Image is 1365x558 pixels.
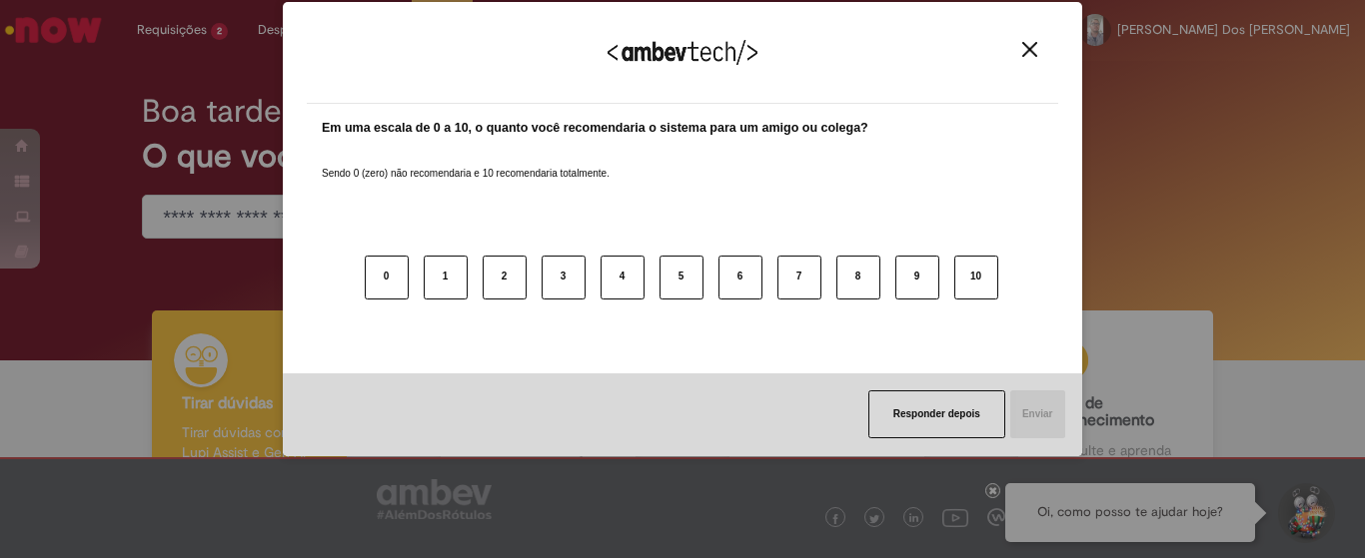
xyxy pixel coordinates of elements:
[1022,42,1037,57] img: Close
[322,143,610,181] label: Sendo 0 (zero) não recomendaria e 10 recomendaria totalmente.
[777,256,821,299] button: 7
[660,256,703,299] button: 5
[895,256,939,299] button: 9
[868,390,1005,438] button: Responder depois
[542,256,586,299] button: 3
[836,256,880,299] button: 8
[954,256,998,299] button: 10
[601,256,645,299] button: 4
[718,256,762,299] button: 6
[424,256,468,299] button: 1
[365,256,409,299] button: 0
[322,119,868,138] label: Em uma escala de 0 a 10, o quanto você recomendaria o sistema para um amigo ou colega?
[1016,41,1043,58] button: Close
[608,40,757,65] img: Logo Ambevtech
[483,256,527,299] button: 2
